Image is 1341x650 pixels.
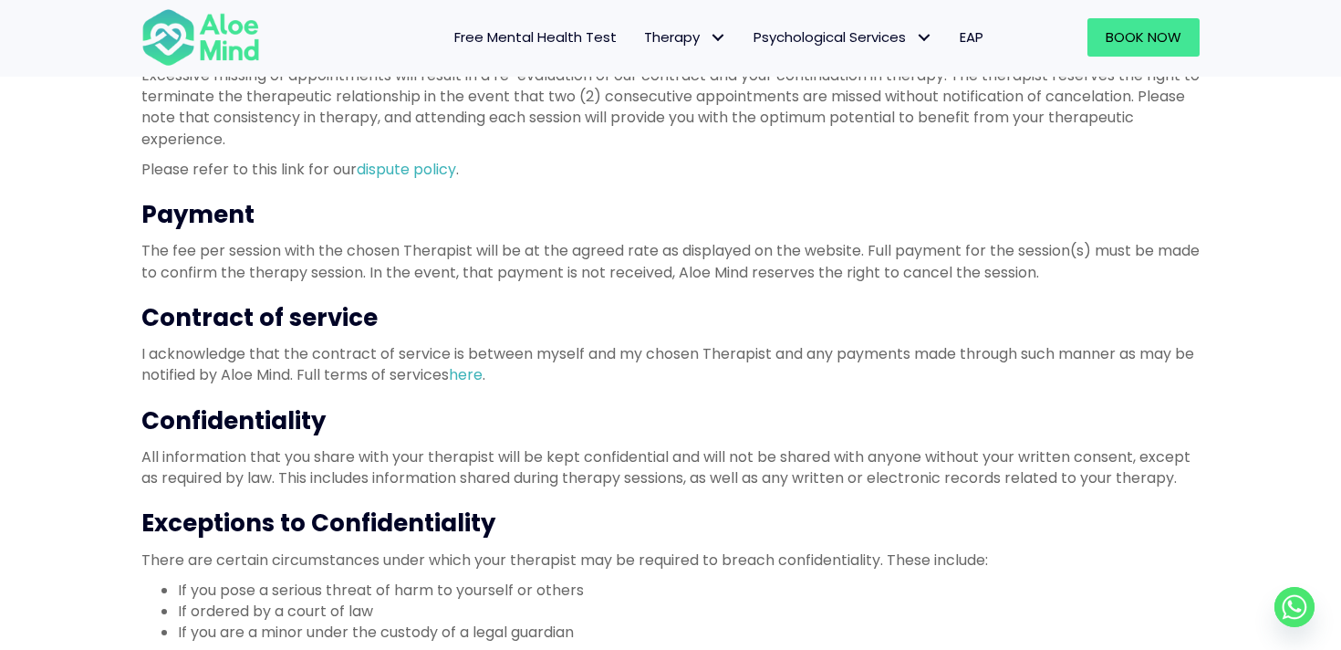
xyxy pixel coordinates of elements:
[1087,18,1200,57] a: Book Now
[141,301,1200,334] h3: Contract of service
[284,18,997,57] nav: Menu
[141,404,1200,437] h3: Confidentiality
[141,550,1200,571] p: There are certain circumstances under which your therapist may be required to breach confidential...
[441,18,630,57] a: Free Mental Health Test
[454,27,617,47] span: Free Mental Health Test
[141,240,1200,282] p: The fee per session with the chosen Therapist will be at the agreed rate as displayed on the webs...
[704,25,731,51] span: Therapy: submenu
[910,25,937,51] span: Psychological Services: submenu
[141,446,1200,488] p: All information that you share with your therapist will be kept confidential and will not be shar...
[141,343,1200,385] p: I acknowledge that the contract of service is between myself and my chosen Therapist and any paym...
[630,18,740,57] a: TherapyTherapy: submenu
[449,364,483,385] a: here
[178,601,1200,622] li: If ordered by a court of law
[178,622,1200,643] li: If you are a minor under the custody of a legal guardian
[141,159,1200,180] p: Please refer to this link for our .
[141,7,260,68] img: Aloe mind Logo
[644,27,726,47] span: Therapy
[141,65,1200,150] p: Excessive missing of appointments will result in a re-evaluation of our contract and your continu...
[178,580,1200,601] li: If you pose a serious threat of harm to yourself or others
[1274,587,1315,627] a: Whatsapp
[141,198,1200,231] h3: Payment
[357,159,456,180] a: dispute policy
[740,18,946,57] a: Psychological ServicesPsychological Services: submenu
[141,507,1200,540] h3: Exceptions to Confidentiality
[946,18,997,57] a: EAP
[960,27,983,47] span: EAP
[754,27,932,47] span: Psychological Services
[1106,27,1181,47] span: Book Now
